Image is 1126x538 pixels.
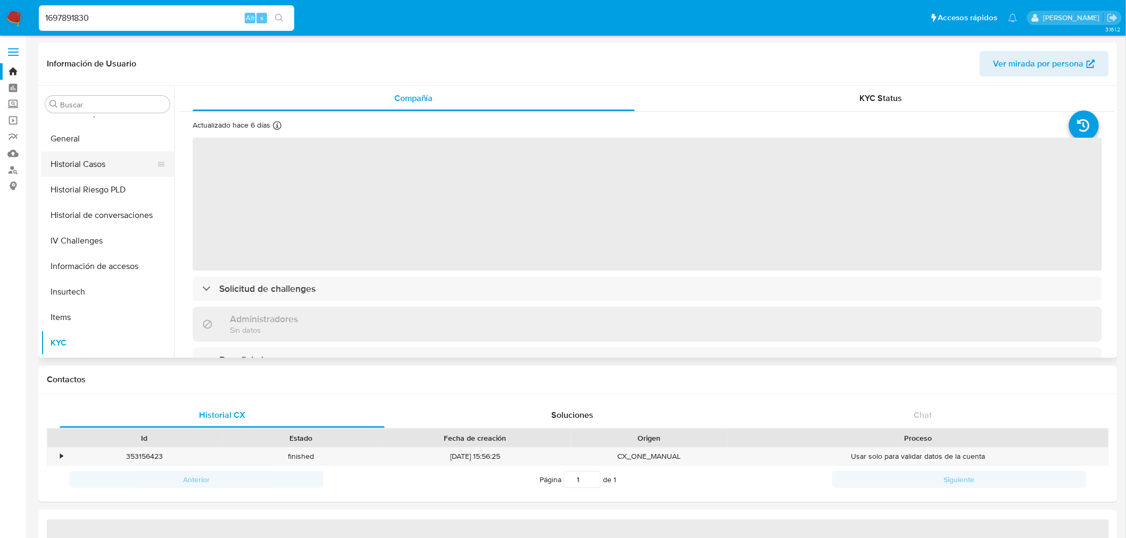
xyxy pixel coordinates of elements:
[860,92,903,104] span: KYC Status
[1043,13,1103,23] p: gregorio.negri@mercadolibre.com
[914,409,932,421] span: Chat
[246,13,254,23] span: Alt
[41,305,174,330] button: Items
[73,433,215,443] div: Id
[193,276,1102,301] div: Solicitud de challenges
[222,448,379,465] div: finished
[1008,13,1017,22] a: Notificaciones
[230,313,298,325] h3: Administradores
[41,330,174,356] button: KYC
[832,471,1087,488] button: Siguiente
[49,100,58,108] button: Buscar
[552,409,594,421] span: Soluciones
[39,11,294,25] input: Buscar usuario o caso...
[41,228,174,254] button: IV Challenges
[993,51,1084,77] span: Ver mirada por persona
[614,474,616,485] span: 1
[394,92,433,104] span: Compañía
[219,354,273,366] h3: Beneficiarios
[193,138,1102,271] span: ‌
[41,126,174,152] button: General
[60,451,63,461] div: •
[41,203,174,228] button: Historial de conversaciones
[41,152,165,177] button: Historial Casos
[41,279,174,305] button: Insurtech
[735,433,1101,443] div: Proceso
[60,100,165,110] input: Buscar
[193,307,1102,341] div: AdministradoresSin datos
[193,348,1102,372] div: Beneficiarios
[379,448,571,465] div: [DATE] 15:56:25
[199,409,245,421] span: Historial CX
[219,283,316,295] h3: Solicitud de challenges
[41,177,174,203] button: Historial Riesgo PLD
[69,471,324,488] button: Anterior
[980,51,1109,77] button: Ver mirada por persona
[260,13,263,23] span: s
[230,433,371,443] div: Estado
[41,356,174,381] button: Lista Interna
[268,11,290,26] button: search-icon
[938,12,998,23] span: Accesos rápidos
[230,325,298,335] p: Sin datos
[47,58,136,69] h1: Información de Usuario
[1107,12,1118,23] a: Salir
[727,448,1108,465] div: Usar solo para validar datos de la cuenta
[66,448,222,465] div: 353156423
[47,374,1109,385] h1: Contactos
[41,254,174,279] button: Información de accesos
[193,120,270,130] p: Actualizado hace 6 días
[571,448,727,465] div: CX_ONE_MANUAL
[540,471,616,488] span: Página de
[386,433,564,443] div: Fecha de creación
[578,433,720,443] div: Origen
